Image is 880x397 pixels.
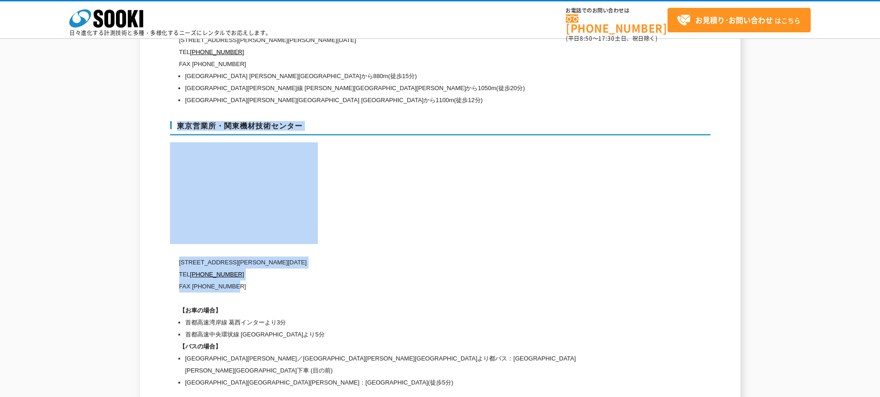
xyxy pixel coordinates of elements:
span: 17:30 [598,34,615,43]
a: お見積り･お問い合わせはこちら [668,8,811,32]
li: [GEOGRAPHIC_DATA][GEOGRAPHIC_DATA][PERSON_NAME]：[GEOGRAPHIC_DATA](徒歩5分) [185,377,623,389]
p: TEL [179,46,623,58]
span: (平日 ～ 土日、祝日除く) [566,34,657,43]
span: お電話でのお問い合わせは [566,8,668,13]
a: [PHONE_NUMBER] [190,49,244,55]
li: [GEOGRAPHIC_DATA][PERSON_NAME][GEOGRAPHIC_DATA] [GEOGRAPHIC_DATA]から1100m(徒歩12分) [185,94,623,106]
p: FAX [PHONE_NUMBER] [179,281,623,293]
p: 日々進化する計測技術と多種・多様化するニーズにレンタルでお応えします。 [69,30,272,36]
a: [PHONE_NUMBER] [566,14,668,33]
h1: 【お車の場合】 [179,305,623,317]
li: [GEOGRAPHIC_DATA][PERSON_NAME]線 [PERSON_NAME][GEOGRAPHIC_DATA][PERSON_NAME]から1050m(徒歩20分) [185,82,623,94]
li: [GEOGRAPHIC_DATA] [PERSON_NAME][GEOGRAPHIC_DATA]から880m(徒歩15分) [185,70,623,82]
li: [GEOGRAPHIC_DATA][PERSON_NAME]／[GEOGRAPHIC_DATA][PERSON_NAME][GEOGRAPHIC_DATA]より都バス：[GEOGRAPHIC_D... [185,353,623,377]
span: はこちら [677,13,801,27]
li: 首都高速中央環状線 [GEOGRAPHIC_DATA]より5分 [185,329,623,341]
li: 首都高速湾岸線 葛西インターより3分 [185,317,623,329]
p: [STREET_ADDRESS][PERSON_NAME][DATE] [179,257,623,269]
strong: お見積り･お問い合わせ [695,14,773,25]
h1: 【バスの場合】 [179,341,623,353]
h3: 東京営業所・関東機材技術センター [170,121,710,136]
span: 8:50 [580,34,593,43]
a: [PHONE_NUMBER] [190,271,244,278]
p: FAX [PHONE_NUMBER] [179,58,623,70]
p: TEL [179,269,623,281]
